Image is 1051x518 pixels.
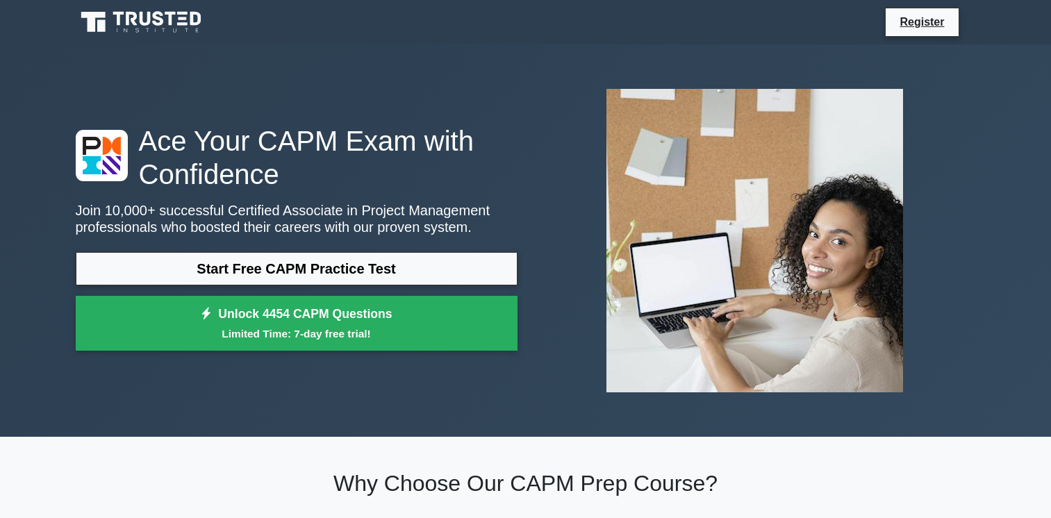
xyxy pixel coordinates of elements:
[76,202,518,235] p: Join 10,000+ successful Certified Associate in Project Management professionals who boosted their...
[76,296,518,351] a: Unlock 4454 CAPM QuestionsLimited Time: 7-day free trial!
[76,124,518,191] h1: Ace Your CAPM Exam with Confidence
[891,13,952,31] a: Register
[76,470,976,496] h2: Why Choose Our CAPM Prep Course?
[76,252,518,285] a: Start Free CAPM Practice Test
[93,326,500,342] small: Limited Time: 7-day free trial!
